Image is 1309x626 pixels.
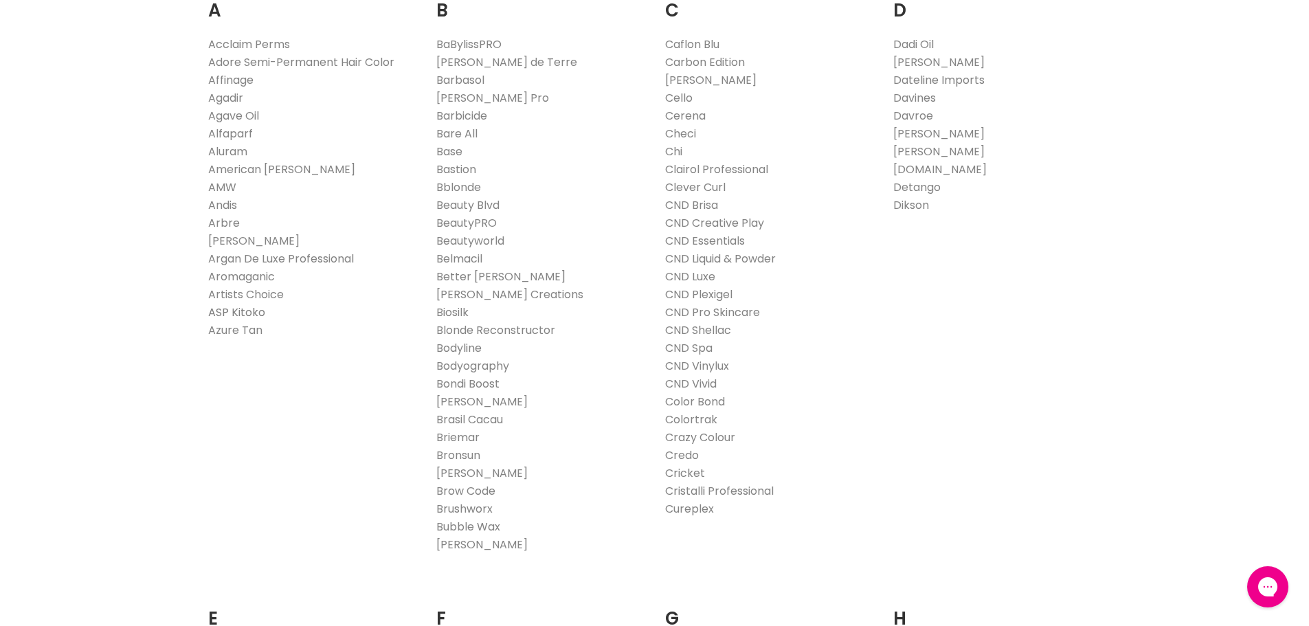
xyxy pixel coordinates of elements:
[208,269,275,284] a: Aromaganic
[436,287,583,302] a: [PERSON_NAME] Creations
[665,483,774,499] a: Cristalli Professional
[436,465,528,481] a: [PERSON_NAME]
[665,126,696,142] a: Checi
[665,161,768,177] a: Clairol Professional
[436,447,480,463] a: Bronsun
[436,161,476,177] a: Bastion
[665,108,706,124] a: Cerena
[665,358,729,374] a: CND Vinylux
[208,304,265,320] a: ASP Kitoko
[665,215,764,231] a: CND Creative Play
[208,144,247,159] a: Aluram
[436,519,500,535] a: Bubble Wax
[208,54,394,70] a: Adore Semi-Permanent Hair Color
[208,233,300,249] a: [PERSON_NAME]
[665,340,713,356] a: CND Spa
[208,251,354,267] a: Argan De Luxe Professional
[665,197,718,213] a: CND Brisa
[665,287,732,302] a: CND Plexigel
[436,36,502,52] a: BaBylissPRO
[436,322,555,338] a: Blonde Reconstructor
[208,36,290,52] a: Acclaim Perms
[665,90,693,106] a: Cello
[208,90,243,106] a: Agadir
[893,161,987,177] a: [DOMAIN_NAME]
[665,54,745,70] a: Carbon Edition
[665,36,719,52] a: Caflon Blu
[208,108,259,124] a: Agave Oil
[436,537,528,552] a: [PERSON_NAME]
[665,412,717,427] a: Colortrak
[665,376,717,392] a: CND Vivid
[436,215,497,231] a: BeautyPRO
[436,412,503,427] a: Brasil Cacau
[208,72,254,88] a: Affinage
[665,501,714,517] a: Cureplex
[665,304,760,320] a: CND Pro Skincare
[436,233,504,249] a: Beautyworld
[665,429,735,445] a: Crazy Colour
[665,179,726,195] a: Clever Curl
[893,54,985,70] a: [PERSON_NAME]
[893,126,985,142] a: [PERSON_NAME]
[665,233,745,249] a: CND Essentials
[436,197,500,213] a: Beauty Blvd
[436,54,577,70] a: [PERSON_NAME] de Terre
[436,429,480,445] a: Briemar
[1240,561,1295,612] iframe: Gorgias live chat messenger
[893,108,933,124] a: Davroe
[665,465,705,481] a: Cricket
[436,501,493,517] a: Brushworx
[893,90,936,106] a: Davines
[665,447,699,463] a: Credo
[436,144,462,159] a: Base
[436,90,549,106] a: [PERSON_NAME] Pro
[665,144,682,159] a: Chi
[665,269,715,284] a: CND Luxe
[436,269,566,284] a: Better [PERSON_NAME]
[665,72,757,88] a: [PERSON_NAME]
[208,179,236,195] a: AMW
[436,72,484,88] a: Barbasol
[436,304,469,320] a: Biosilk
[665,251,776,267] a: CND Liquid & Powder
[893,36,934,52] a: Dadi Oil
[208,322,262,338] a: Azure Tan
[436,358,509,374] a: Bodyography
[436,340,482,356] a: Bodyline
[436,251,482,267] a: Belmacil
[208,161,355,177] a: American [PERSON_NAME]
[893,72,985,88] a: Dateline Imports
[436,394,528,410] a: [PERSON_NAME]
[436,126,478,142] a: Bare All
[893,144,985,159] a: [PERSON_NAME]
[436,376,500,392] a: Bondi Boost
[893,179,941,195] a: Detango
[893,197,929,213] a: Dikson
[436,179,481,195] a: Bblonde
[436,108,487,124] a: Barbicide
[436,483,495,499] a: Brow Code
[208,215,240,231] a: Arbre
[208,287,284,302] a: Artists Choice
[208,126,253,142] a: Alfaparf
[208,197,237,213] a: Andis
[665,394,725,410] a: Color Bond
[665,322,731,338] a: CND Shellac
